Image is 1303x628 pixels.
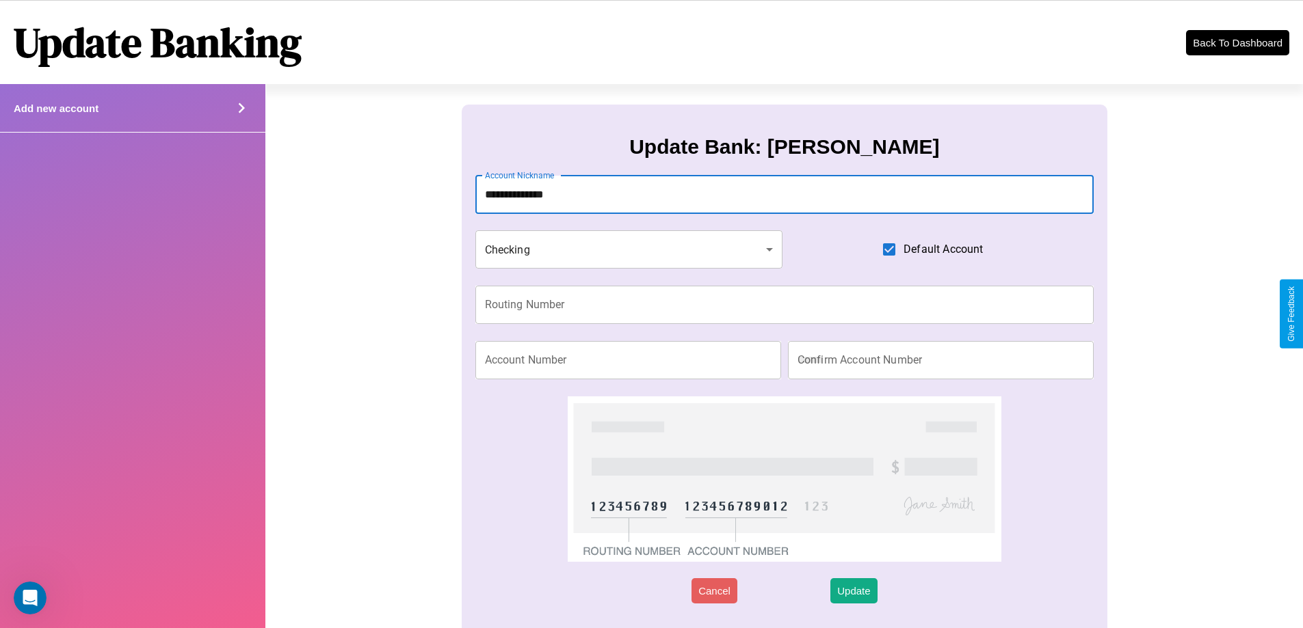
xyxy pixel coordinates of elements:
div: Checking [475,230,783,269]
h1: Update Banking [14,14,302,70]
h3: Update Bank: [PERSON_NAME] [629,135,939,159]
span: Default Account [904,241,983,258]
label: Account Nickname [485,169,555,181]
img: check [568,396,1001,562]
button: Update [830,578,877,603]
button: Cancel [692,578,737,603]
iframe: Intercom live chat [14,582,47,614]
h4: Add new account [14,103,98,114]
button: Back To Dashboard [1186,30,1289,55]
div: Give Feedback [1287,286,1296,342]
